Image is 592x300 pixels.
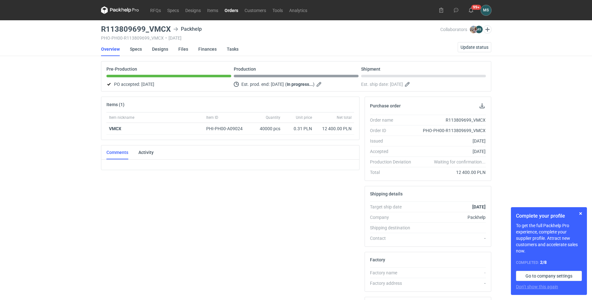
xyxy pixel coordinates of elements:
div: Completed: [516,259,582,266]
strong: VMCX [109,126,121,131]
p: Production [234,67,256,72]
a: Comments [106,145,128,159]
strong: 2 / 8 [540,260,547,265]
span: • [165,35,167,41]
div: Shipping destination [370,225,416,231]
h1: Complete your profile [516,212,582,220]
div: Michał Sokołowski [481,5,491,16]
div: PHI-PH00-A09024 [206,125,249,132]
span: Item nickname [109,115,134,120]
a: RFQs [147,6,164,14]
div: Factory name [370,270,416,276]
div: 0.31 PLN [285,125,312,132]
div: Company [370,214,416,220]
a: Designs [182,6,204,14]
span: [DATE] [390,80,403,88]
div: Total [370,169,416,176]
em: Waiting for confirmation... [434,159,486,165]
div: 12 400.00 PLN [416,169,486,176]
a: Specs [164,6,182,14]
div: Order ID [370,127,416,134]
span: Item ID [206,115,218,120]
button: Edit estimated shipping date [404,80,412,88]
a: Tasks [227,42,239,56]
span: Unit price [296,115,312,120]
p: Shipment [361,67,380,72]
button: Don’t show this again [516,284,558,290]
img: Michał Palasek [470,26,477,33]
a: Customers [241,6,269,14]
span: Quantity [266,115,280,120]
h2: Purchase order [370,103,401,108]
div: - [416,270,486,276]
div: Est. prod. end: [234,80,359,88]
a: Designs [152,42,168,56]
div: Packhelp [173,25,202,33]
div: Packhelp [416,214,486,220]
em: ) [313,82,315,87]
div: [DATE] [416,138,486,144]
div: [DATE] [416,148,486,155]
button: 99+ [466,5,476,15]
div: Contact [370,235,416,241]
div: PO accepted: [106,80,231,88]
div: - [416,235,486,241]
div: Accepted [370,148,416,155]
h2: Shipping details [370,191,403,196]
h3: R113809699_VMCX [101,25,171,33]
span: [DATE] [141,80,154,88]
a: Finances [198,42,217,56]
div: 40000 pcs [251,123,283,135]
span: Net total [337,115,352,120]
div: Production Deviation [370,159,416,165]
a: Activity [138,145,154,159]
button: MS [481,5,491,16]
div: - [416,280,486,286]
button: Download PO [478,102,486,110]
button: Update status [458,42,491,52]
a: Files [178,42,188,56]
button: Skip for now [577,210,584,217]
span: [DATE] [271,80,284,88]
a: Analytics [286,6,310,14]
div: Target ship date [370,204,416,210]
div: Issued [370,138,416,144]
a: Items [204,6,221,14]
a: Tools [269,6,286,14]
div: R113809699_VMCX [416,117,486,123]
div: PHO-PH00-R113809699_VMCX [DATE] [101,35,440,41]
strong: [DATE] [472,204,486,209]
svg: Packhelp Pro [101,6,139,14]
span: Update status [461,45,488,49]
figcaption: MS [475,26,483,33]
p: Pre-Production [106,67,137,72]
p: To get the full Packhelp Pro experience, complete your supplier profile. Attract new customers an... [516,222,582,254]
div: Est. ship date: [361,80,486,88]
a: Overview [101,42,120,56]
div: 12 400.00 PLN [317,125,352,132]
a: Specs [130,42,142,56]
button: Edit collaborators [483,25,491,34]
a: Go to company settings [516,271,582,281]
div: Factory address [370,280,416,286]
em: ( [285,82,287,87]
a: Orders [221,6,241,14]
div: Order name [370,117,416,123]
span: Collaborators [440,27,467,32]
button: Edit estimated production end date [316,80,323,88]
strong: In progress... [287,82,313,87]
h2: Factory [370,257,385,262]
h2: Items (1) [106,102,124,107]
div: PHO-PH00-R113809699_VMCX [416,127,486,134]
